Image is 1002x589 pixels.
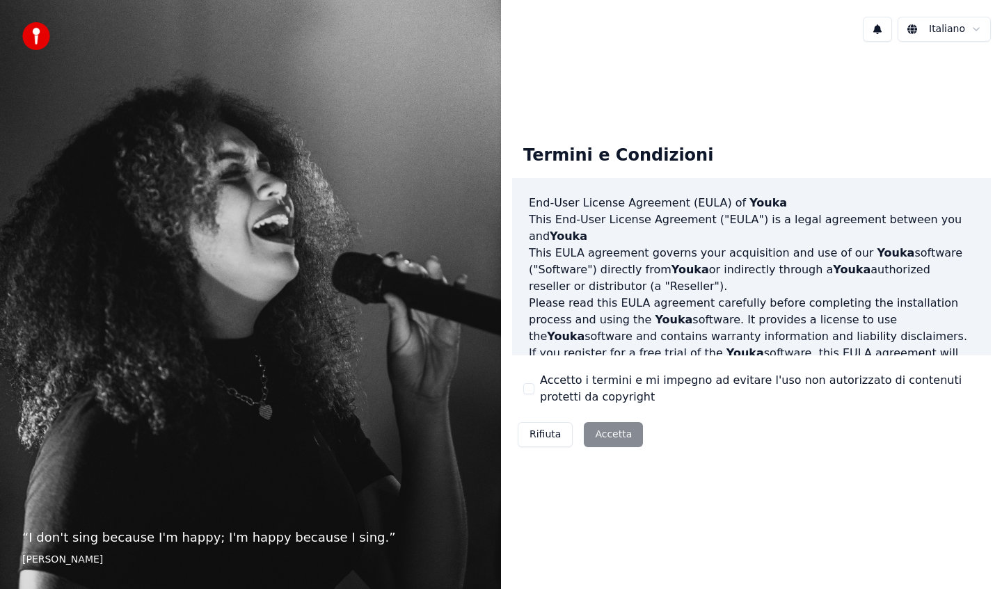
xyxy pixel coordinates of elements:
span: Youka [655,313,692,326]
button: Rifiuta [518,422,573,447]
span: Youka [726,346,764,360]
p: If you register for a free trial of the software, this EULA agreement will also govern that trial... [529,345,974,412]
span: Youka [749,196,787,209]
p: This EULA agreement governs your acquisition and use of our software ("Software") directly from o... [529,245,974,295]
span: Youka [833,263,870,276]
img: youka [22,22,50,50]
footer: [PERSON_NAME] [22,553,479,567]
p: “ I don't sing because I'm happy; I'm happy because I sing. ” [22,528,479,547]
p: This End-User License Agreement ("EULA") is a legal agreement between you and [529,211,974,245]
label: Accetto i termini e mi impegno ad evitare l'uso non autorizzato di contenuti protetti da copyright [540,372,980,405]
span: Youka [550,229,587,243]
span: Youka [547,330,584,343]
span: Youka [671,263,709,276]
h3: End-User License Agreement (EULA) of [529,195,974,211]
p: Please read this EULA agreement carefully before completing the installation process and using th... [529,295,974,345]
span: Youka [877,246,914,259]
div: Termini e Condizioni [512,134,724,178]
